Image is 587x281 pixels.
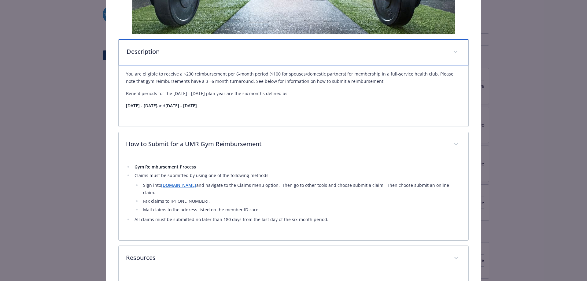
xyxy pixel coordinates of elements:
div: Description [119,65,469,127]
p: Description [127,47,446,56]
div: How to Submit for a UMR Gym Reimbursement [119,157,469,240]
li: Claims must be submitted by using one of the following methods: [133,172,461,213]
a: [DOMAIN_NAME] [161,182,196,188]
div: Resources [119,246,469,271]
strong: [DATE] - [DATE] [126,103,157,109]
li: All claims must be submitted no later than 180 days from the last day of the six-month period. [133,216,461,223]
div: Description [119,39,469,65]
p: and [126,102,461,109]
strong: [DATE] - [DATE]. [165,103,198,109]
p: You are eligible to receive a $200 reimbursement per 6-month period ($100 for spouses/domestic pa... [126,70,461,85]
p: How to Submit for a UMR Gym Reimbursement [126,139,447,149]
div: How to Submit for a UMR Gym Reimbursement [119,132,469,157]
li: Sign into and navigate to the Claims menu option. Then go to other tools and choose submit a clai... [141,182,461,196]
strong: Gym Reimbursement Process [135,164,196,170]
p: Benefit periods for the [DATE] - [DATE] plan year are the six months defined as [126,90,461,97]
li: Fax claims to [PHONE_NUMBER]. [141,198,461,205]
li: Mail claims to the address listed on the member ID card. [141,206,461,213]
p: Resources [126,253,447,262]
